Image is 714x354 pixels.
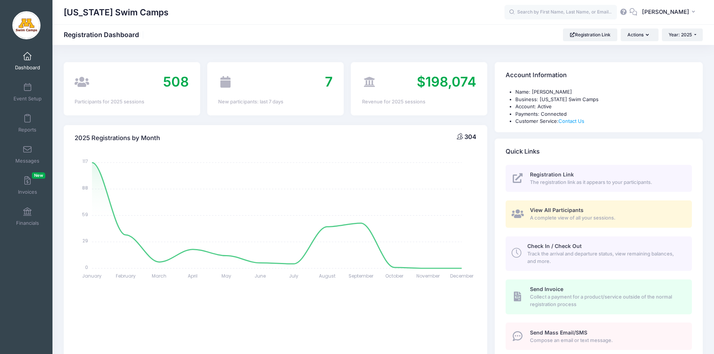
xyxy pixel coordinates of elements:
[530,293,683,308] span: Collect a payment for a product/service outside of the normal registration process
[82,273,102,279] tspan: January
[669,32,692,37] span: Year: 2025
[506,165,692,192] a: Registration Link The registration link as it appears to your participants.
[506,141,540,162] h4: Quick Links
[527,243,582,249] span: Check In / Check Out
[386,273,404,279] tspan: October
[417,73,476,90] span: $198,074
[116,273,136,279] tspan: February
[10,48,45,74] a: Dashboard
[13,96,42,102] span: Event Setup
[75,98,189,106] div: Participants for 2025 sessions
[15,64,40,71] span: Dashboard
[12,11,40,39] img: Minnesota Swim Camps
[621,28,658,41] button: Actions
[530,337,683,344] span: Compose an email or text message.
[506,65,567,86] h4: Account Information
[506,236,692,271] a: Check In / Check Out Track the arrival and departure status, view remaining balances, and more.
[662,28,703,41] button: Year: 2025
[254,273,266,279] tspan: June
[10,110,45,136] a: Reports
[10,79,45,105] a: Event Setup
[506,279,692,314] a: Send Invoice Collect a payment for a product/service outside of the normal registration process
[506,200,692,228] a: View All Participants A complete view of all your sessions.
[450,273,474,279] tspan: December
[349,273,374,279] tspan: September
[515,118,692,125] li: Customer Service:
[75,127,160,149] h4: 2025 Registrations by Month
[530,214,683,222] span: A complete view of all your sessions.
[416,273,440,279] tspan: November
[563,28,617,41] a: Registration Link
[530,329,587,336] span: Send Mass Email/SMS
[218,98,332,106] div: New participants: last 7 days
[558,118,584,124] a: Contact Us
[82,185,88,191] tspan: 88
[515,96,692,103] li: Business: [US_STATE] Swim Camps
[325,73,333,90] span: 7
[83,158,88,164] tspan: 117
[32,172,45,179] span: New
[64,4,169,21] h1: [US_STATE] Swim Camps
[64,31,145,39] h1: Registration Dashboard
[530,207,584,213] span: View All Participants
[515,88,692,96] li: Name: [PERSON_NAME]
[289,273,298,279] tspan: July
[222,273,231,279] tspan: May
[637,4,703,21] button: [PERSON_NAME]
[15,158,39,164] span: Messages
[82,211,88,217] tspan: 59
[319,273,335,279] tspan: August
[152,273,167,279] tspan: March
[642,8,689,16] span: [PERSON_NAME]
[10,203,45,230] a: Financials
[16,220,39,226] span: Financials
[83,237,88,244] tspan: 29
[163,73,189,90] span: 508
[464,133,476,140] span: 304
[188,273,198,279] tspan: April
[506,323,692,350] a: Send Mass Email/SMS Compose an email or text message.
[362,98,476,106] div: Revenue for 2025 sessions
[18,127,36,133] span: Reports
[10,141,45,167] a: Messages
[85,264,88,270] tspan: 0
[530,179,683,186] span: The registration link as it appears to your participants.
[504,5,617,20] input: Search by First Name, Last Name, or Email...
[530,171,574,178] span: Registration Link
[527,250,683,265] span: Track the arrival and departure status, view remaining balances, and more.
[515,111,692,118] li: Payments: Connected
[10,172,45,199] a: InvoicesNew
[18,189,37,195] span: Invoices
[515,103,692,111] li: Account: Active
[530,286,563,292] span: Send Invoice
